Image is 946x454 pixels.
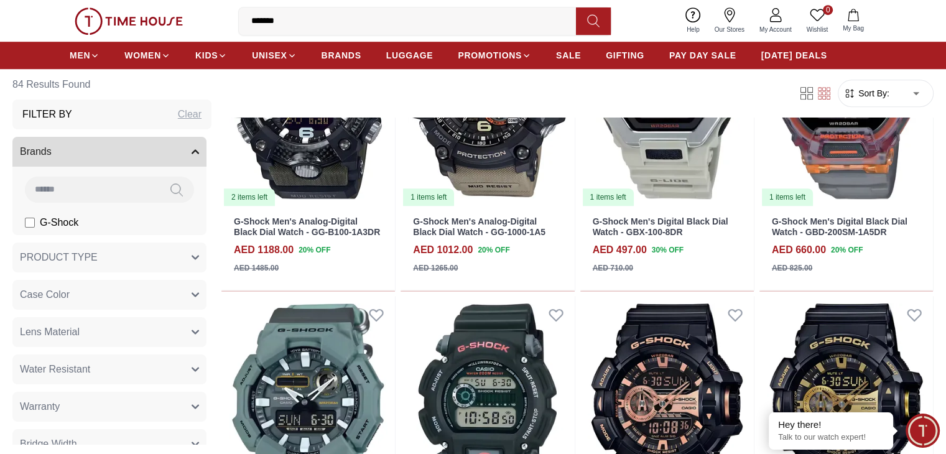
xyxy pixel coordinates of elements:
h4: AED 660.00 [772,243,826,257]
span: LUGGAGE [386,49,434,62]
span: Wishlist [802,25,833,34]
a: Our Stores [707,5,752,37]
div: 1 items left [762,188,813,206]
span: Lens Material [20,325,80,340]
span: Our Stores [710,25,749,34]
p: Talk to our watch expert! [778,432,884,443]
span: 20 % OFF [299,244,330,256]
div: AED 710.00 [593,262,633,274]
div: Hey there! [778,419,884,431]
h6: 84 Results Found [12,70,211,100]
h3: Filter By [22,107,72,122]
button: My Bag [835,6,871,35]
button: Water Resistant [12,354,206,384]
span: Warranty [20,399,60,414]
a: Help [679,5,707,37]
span: KIDS [195,49,218,62]
h4: AED 1188.00 [234,243,294,257]
div: AED 1485.00 [234,262,279,274]
a: PROMOTIONS [458,44,531,67]
h4: AED 497.00 [593,243,647,257]
button: Brands [12,137,206,167]
span: Help [682,25,705,34]
a: G-Shock Men's Digital Black Dial Watch - GBD-200SM-1A5DR [772,216,907,237]
span: Bridge Width [20,437,77,452]
a: [DATE] DEALS [761,44,827,67]
span: SALE [556,49,581,62]
input: G-Shock [25,218,35,228]
span: WOMEN [124,49,161,62]
span: Water Resistant [20,362,90,377]
span: 20 % OFF [831,244,863,256]
div: 1 items left [403,188,454,206]
div: AED 1265.00 [413,262,458,274]
button: PRODUCT TYPE [12,243,206,272]
span: GIFTING [606,49,644,62]
a: G-Shock Men's Analog-Digital Black Dial Watch - GG-B100-1A3DR [234,216,380,237]
a: 0Wishlist [799,5,835,37]
span: PAY DAY SALE [669,49,736,62]
span: BRANDS [322,49,361,62]
a: PAY DAY SALE [669,44,736,67]
div: 2 items left [224,188,275,206]
div: Clear [178,107,202,122]
span: My Account [754,25,797,34]
a: UNISEX [252,44,296,67]
span: My Bag [838,24,869,33]
h4: AED 1012.00 [413,243,473,257]
a: WOMEN [124,44,170,67]
span: UNISEX [252,49,287,62]
button: Sort By: [843,87,889,100]
button: Case Color [12,280,206,310]
a: LUGGAGE [386,44,434,67]
div: 1 items left [583,188,634,206]
span: 30 % OFF [652,244,684,256]
button: Lens Material [12,317,206,347]
span: G-Shock [40,215,78,230]
a: G-Shock Men's Analog-Digital Black Dial Watch - GG-1000-1A5 [413,216,545,237]
span: 0 [823,5,833,15]
span: PROMOTIONS [458,49,522,62]
a: MEN [70,44,100,67]
a: SALE [556,44,581,67]
span: MEN [70,49,90,62]
a: G-Shock Men's Digital Black Dial Watch - GBX-100-8DR [593,216,728,237]
a: BRANDS [322,44,361,67]
span: [DATE] DEALS [761,49,827,62]
span: Sort By: [856,87,889,100]
span: 20 % OFF [478,244,509,256]
div: AED 825.00 [772,262,812,274]
button: Warranty [12,392,206,422]
a: GIFTING [606,44,644,67]
span: Case Color [20,287,70,302]
span: PRODUCT TYPE [20,250,98,265]
a: KIDS [195,44,227,67]
img: ... [75,7,183,35]
div: Chat Widget [906,414,940,448]
span: Brands [20,144,52,159]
